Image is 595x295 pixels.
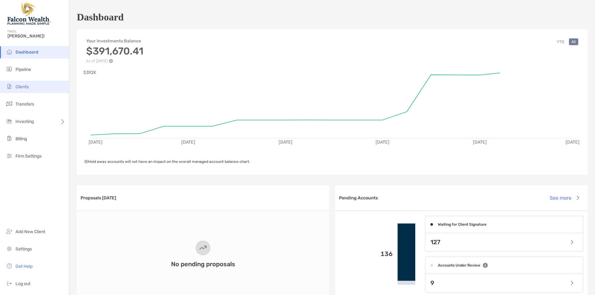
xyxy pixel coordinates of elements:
p: 136 [340,250,393,258]
button: See more [545,191,584,205]
img: logout icon [6,280,13,287]
img: firm-settings icon [6,152,13,159]
h3: No pending proposals [171,260,235,268]
img: Performance Info [109,59,113,63]
span: [PERSON_NAME]! [7,33,65,39]
button: YTD [554,38,566,45]
text: [DATE] [89,140,103,145]
img: settings icon [6,245,13,252]
text: $392K [83,70,96,75]
span: Log out [15,281,30,286]
span: Clients [15,84,29,89]
p: As of [DATE] [86,59,143,63]
h4: Your Investments Balance [86,38,143,44]
span: Firm Settings [15,154,42,159]
text: [DATE] [473,140,487,145]
img: transfers icon [6,100,13,107]
span: Dashboard [15,50,38,55]
text: [DATE] [566,140,580,145]
text: [DATE] [376,140,390,145]
img: billing icon [6,135,13,142]
span: Get Help [15,264,33,269]
h4: Accounts Under Review [438,263,480,267]
text: [DATE] [279,140,293,145]
img: clients icon [6,83,13,90]
span: Add New Client [15,229,45,234]
p: 127 [430,238,440,246]
h1: Dashboard [77,11,124,23]
img: investing icon [6,117,13,125]
span: Settings [15,246,32,252]
h4: Waiting for Client Signature [438,222,487,227]
button: All [569,38,578,45]
span: Pipeline [15,67,31,72]
img: add_new_client icon [6,228,13,235]
span: Transfers [15,102,34,107]
span: Investing [15,119,34,124]
span: Held away accounts will not have an impact on the overall managed account balance chart. [84,159,250,164]
span: Billing [15,136,27,141]
h3: Pending Accounts [339,195,378,201]
h3: $391,670.41 [86,45,143,57]
img: pipeline icon [6,65,13,73]
img: get-help icon [6,262,13,270]
img: Falcon Wealth Planning Logo [7,2,51,25]
h3: Proposals [DATE] [81,195,116,201]
text: [DATE] [181,140,195,145]
img: dashboard icon [6,48,13,55]
p: 9 [430,279,434,287]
